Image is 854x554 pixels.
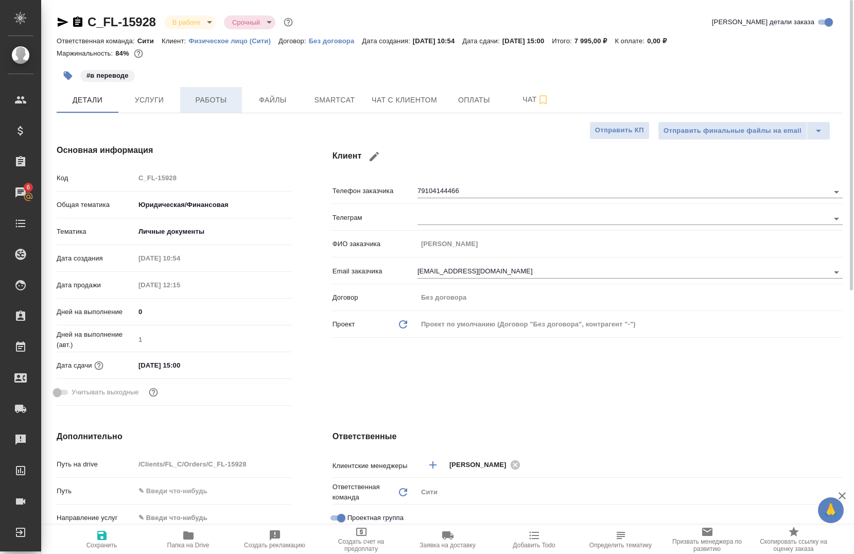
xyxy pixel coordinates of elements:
[417,290,843,305] input: Пустое поле
[57,173,135,183] p: Код
[57,513,135,523] p: Направление услуг
[162,37,188,45] p: Клиент:
[757,538,831,552] span: Скопировать ссылку на оценку заказа
[449,94,499,107] span: Оплаты
[88,15,156,29] a: C_FL-15928
[278,37,309,45] p: Договор:
[552,37,574,45] p: Итого:
[248,94,298,107] span: Файлы
[417,483,843,501] div: Сити
[57,486,135,496] p: Путь
[578,525,664,554] button: Определить тематику
[188,37,278,45] p: Физическое лицо (Сити)
[138,513,279,523] div: ✎ Введи что-нибудь
[169,18,203,27] button: В работе
[589,122,650,140] button: Отправить КП
[333,461,417,471] p: Клиентские менеджеры
[829,265,844,280] button: Open
[574,37,615,45] p: 7 995,00 ₽
[595,125,644,136] span: Отправить КП
[135,170,291,185] input: Пустое поле
[405,525,491,554] button: Заявка на доставку
[647,37,674,45] p: 0,00 ₽
[57,430,291,443] h4: Дополнительно
[92,359,106,372] button: Если добавить услуги и заполнить их объемом, то дата рассчитается автоматически
[57,253,135,264] p: Дата создания
[132,47,145,60] button: 1040.08 RUB;
[712,17,814,27] span: [PERSON_NAME] детали заказа
[333,319,355,330] p: Проект
[57,144,291,157] h4: Основная информация
[72,16,84,28] button: Скопировать ссылку
[818,497,844,523] button: 🙏
[318,525,405,554] button: Создать счет на предоплату
[167,542,210,549] span: Папка на Drive
[589,542,652,549] span: Определить тематику
[135,358,225,373] input: ✎ Введи что-нибудь
[333,144,843,169] h4: Клиент
[72,387,139,397] span: Учитывать выходные
[145,525,232,554] button: Папка на Drive
[511,93,561,106] span: Чат
[324,538,398,552] span: Создать счет на предоплату
[333,430,843,443] h4: Ответственные
[164,15,216,29] div: В работе
[421,453,445,477] button: Добавить менеджера
[333,482,397,503] p: Ответственная команда
[310,94,359,107] span: Smartcat
[186,94,236,107] span: Работы
[135,332,291,347] input: Пустое поле
[333,266,417,276] p: Email заказчика
[413,37,463,45] p: [DATE] 10:54
[57,459,135,470] p: Путь на drive
[333,186,417,196] p: Телефон заказчика
[135,509,291,527] div: ✎ Введи что-нибудь
[229,18,263,27] button: Срочный
[135,457,291,472] input: Пустое поле
[57,330,135,350] p: Дней на выполнение (авт.)
[449,458,524,471] div: [PERSON_NAME]
[147,386,160,399] button: Выбери, если сб и вс нужно считать рабочими днями для выполнения заказа.
[224,15,275,29] div: В работе
[658,122,830,140] div: split button
[658,122,807,140] button: Отправить финальные файлы на email
[309,37,362,45] p: Без договора
[135,223,291,240] div: Личные документы
[513,542,555,549] span: Добавить Todo
[417,236,843,251] input: Пустое поле
[135,196,291,214] div: Юридическая/Финансовая
[664,525,751,554] button: Призвать менеджера по развитию
[664,125,801,137] span: Отправить финальные файлы на email
[449,460,513,470] span: [PERSON_NAME]
[3,180,39,205] a: 6
[57,360,92,371] p: Дата сдачи
[462,37,502,45] p: Дата сдачи:
[502,37,552,45] p: [DATE] 15:00
[837,464,839,466] button: Open
[615,37,647,45] p: К оплате:
[79,71,136,79] span: в переводе
[57,37,137,45] p: Ответственная команда:
[135,483,291,498] input: ✎ Введи что-нибудь
[86,71,129,81] p: #в переводе
[125,94,174,107] span: Услуги
[420,542,475,549] span: Заявка на доставку
[57,16,69,28] button: Скопировать ссылку для ЯМессенджера
[59,525,145,554] button: Сохранить
[20,182,36,193] span: 6
[282,15,295,29] button: Доп статусы указывают на важность/срочность заказа
[491,525,578,554] button: Добавить Todo
[135,251,225,266] input: Пустое поле
[57,49,115,57] p: Маржинальность:
[333,292,417,303] p: Договор
[137,37,162,45] p: Сити
[135,278,225,292] input: Пустое поле
[135,304,291,319] input: ✎ Введи что-нибудь
[362,37,412,45] p: Дата создания:
[670,538,744,552] span: Призвать менеджера по развитию
[115,49,131,57] p: 84%
[417,316,843,333] div: Проект по умолчанию (Договор "Без договора", контрагент "-")
[57,200,135,210] p: Общая тематика
[232,525,318,554] button: Создать рекламацию
[63,94,112,107] span: Детали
